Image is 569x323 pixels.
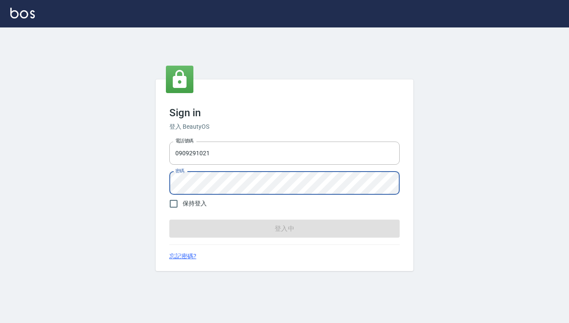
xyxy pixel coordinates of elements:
label: 密碼 [175,168,184,174]
h6: 登入 BeautyOS [169,122,400,131]
img: Logo [10,8,35,18]
a: 忘記密碼? [169,252,196,261]
label: 電話號碼 [175,138,193,144]
span: 保持登入 [183,199,207,208]
h3: Sign in [169,107,400,119]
